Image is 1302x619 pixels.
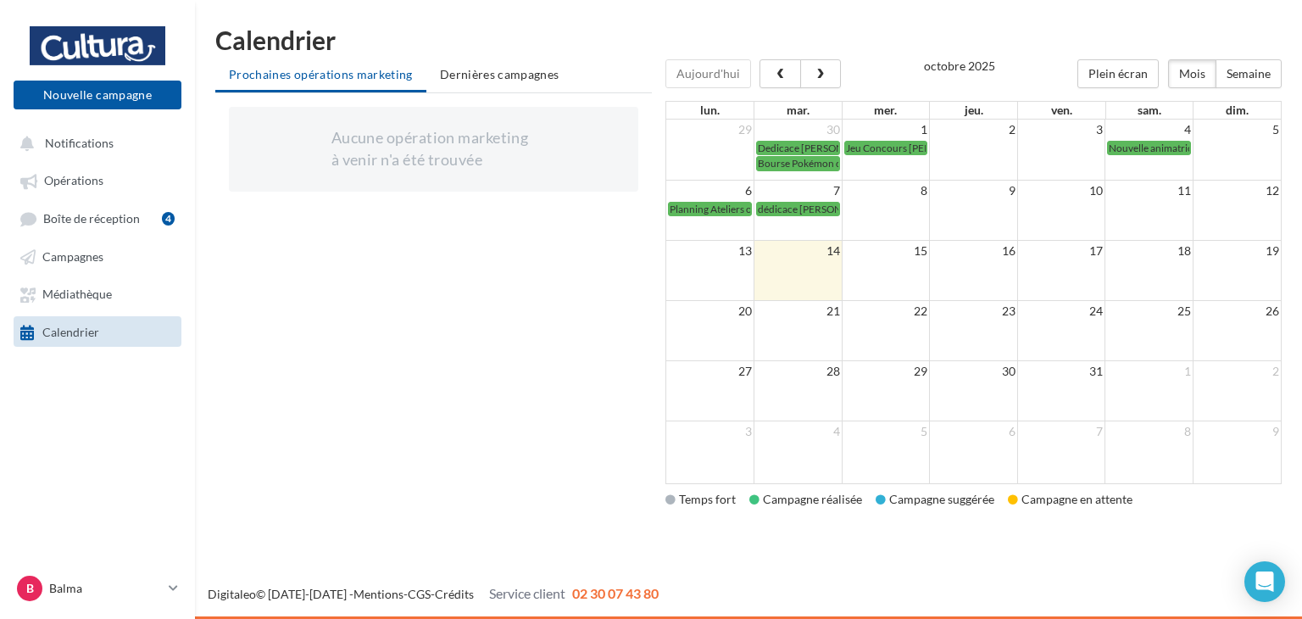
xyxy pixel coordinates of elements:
[1193,120,1281,140] td: 5
[758,142,915,154] span: Dedicace [PERSON_NAME] [DATE]
[930,301,1018,322] td: 23
[42,325,99,339] span: Calendrier
[1017,241,1105,262] td: 17
[1017,120,1105,140] td: 3
[229,67,413,81] span: Prochaines opérations marketing
[1017,361,1105,382] td: 31
[666,361,754,382] td: 27
[215,27,1282,53] h1: Calendrier
[930,102,1018,119] th: jeu.
[489,585,565,601] span: Service client
[666,102,754,119] th: lun.
[666,181,754,202] td: 6
[842,102,930,119] th: mer.
[930,361,1018,382] td: 30
[1017,181,1105,202] td: 10
[666,301,754,322] td: 20
[408,587,431,601] a: CGS
[1109,142,1255,154] span: Nouvelle animatrice piano Balma
[1017,301,1105,322] td: 24
[842,361,930,382] td: 29
[10,278,185,309] a: Médiathèque
[1107,141,1191,155] a: Nouvelle animatrice piano Balma
[754,241,842,262] td: 14
[754,120,842,140] td: 30
[758,203,913,215] span: dédicace [PERSON_NAME] [DATE]
[758,157,876,170] span: Bourse Pokémon du 04/10
[842,181,930,202] td: 8
[665,59,751,88] button: Aujourd'hui
[842,421,930,443] td: 5
[1017,421,1105,443] td: 7
[1193,361,1281,382] td: 2
[842,241,930,262] td: 15
[26,580,34,597] span: B
[10,241,185,271] a: Campagnes
[754,301,842,322] td: 21
[754,421,842,443] td: 4
[1105,181,1193,202] td: 11
[162,212,175,226] div: 4
[10,165,185,195] a: Opérations
[1105,241,1193,262] td: 18
[1105,301,1193,322] td: 25
[842,120,930,140] td: 1
[756,141,840,155] a: Dedicace [PERSON_NAME] [DATE]
[208,587,256,601] a: Digitaleo
[42,287,112,302] span: Médiathèque
[44,174,103,188] span: Opérations
[930,241,1018,262] td: 16
[924,59,995,72] h2: octobre 2025
[1193,421,1281,443] td: 9
[331,127,536,170] div: Aucune opération marketing à venir n'a été trouvée
[844,141,928,155] a: Jeu Concours [PERSON_NAME] Metronum
[440,67,559,81] span: Dernières campagnes
[756,202,840,216] a: dédicace [PERSON_NAME] [DATE]
[1105,120,1193,140] td: 4
[749,491,862,508] div: Campagne réalisée
[666,120,754,140] td: 29
[10,127,178,158] button: Notifications
[1168,59,1216,88] button: Mois
[668,202,752,216] a: Planning Ateliers octobre
[1017,102,1105,119] th: ven.
[754,102,842,119] th: mar.
[1216,59,1282,88] button: Semaine
[754,181,842,202] td: 7
[43,211,140,226] span: Boîte de réception
[49,580,162,597] p: Balma
[572,585,659,601] span: 02 30 07 43 80
[45,136,114,150] span: Notifications
[930,120,1018,140] td: 2
[353,587,403,601] a: Mentions
[930,181,1018,202] td: 9
[1077,59,1159,88] button: Plein écran
[1105,361,1193,382] td: 1
[754,361,842,382] td: 28
[10,203,185,234] a: Boîte de réception4
[665,491,736,508] div: Temps fort
[930,421,1018,443] td: 6
[1244,561,1285,602] div: Open Intercom Messenger
[14,81,181,109] button: Nouvelle campagne
[435,587,474,601] a: Crédits
[1193,301,1281,322] td: 26
[208,587,659,601] span: © [DATE]-[DATE] - - -
[756,156,840,170] a: Bourse Pokémon du 04/10
[842,301,930,322] td: 22
[1193,102,1282,119] th: dim.
[666,241,754,262] td: 13
[42,249,103,264] span: Campagnes
[666,421,754,443] td: 3
[1193,241,1281,262] td: 19
[1105,421,1193,443] td: 8
[1193,181,1281,202] td: 12
[846,142,1038,154] span: Jeu Concours [PERSON_NAME] Metronum
[670,203,782,215] span: Planning Ateliers octobre
[14,572,181,605] a: B Balma
[10,316,185,347] a: Calendrier
[1105,102,1193,119] th: sam.
[876,491,994,508] div: Campagne suggérée
[1008,491,1132,508] div: Campagne en attente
